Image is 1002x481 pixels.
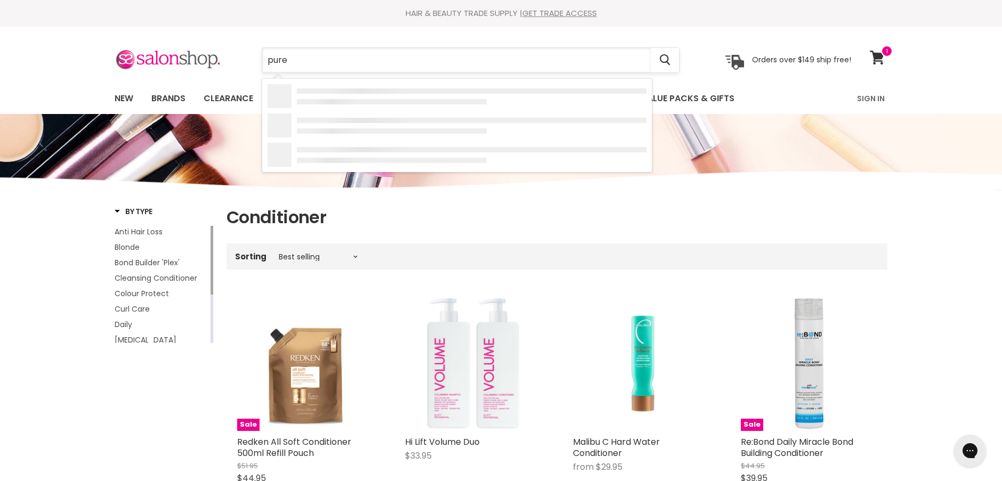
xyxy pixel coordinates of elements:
span: $44.95 [741,461,765,471]
span: Daily [115,319,132,330]
a: Anti Hair Loss [115,226,208,238]
a: Cleansing Conditioner [115,272,208,284]
a: Value Packs & Gifts [633,87,742,110]
img: Redken All Soft Conditioner 500ml Refill Pouch [237,295,373,431]
h1: Conditioner [227,206,887,229]
a: Hair Extension [115,334,208,346]
a: GET TRADE ACCESS [522,7,597,19]
span: [MEDICAL_DATA] [115,335,176,345]
a: Redken All Soft Conditioner 500ml Refill PouchSale [237,295,373,431]
a: Sign In [851,87,891,110]
span: Sale [237,419,260,431]
span: $51.95 [237,461,258,471]
h3: By Type [115,206,152,217]
span: Sale [741,419,763,431]
a: Hi Lift Volume Duo [405,436,480,448]
span: Curl Care [115,304,150,314]
a: Curl Care [115,303,208,315]
a: Clearance [196,87,261,110]
a: Brands [143,87,193,110]
input: Search [262,48,651,72]
iframe: Gorgias live chat messenger [949,431,991,470]
a: Re:Bond Daily Miracle Bond Building Conditioner [741,436,853,459]
a: Re:Bond Daily Miracle Bond Building ConditionerSale [741,295,877,431]
a: Bond Builder 'Plex' [115,257,208,268]
span: from [573,461,594,473]
a: Malibu C Hard Water Conditioner [573,295,709,431]
div: HAIR & BEAUTY TRADE SUPPLY | [101,8,901,19]
nav: Main [101,83,901,114]
span: $33.95 [405,450,432,462]
label: Sorting [235,252,266,261]
ul: Main menu [107,83,797,114]
a: Colour Protect [115,288,208,299]
a: New [107,87,141,110]
img: Malibu C Hard Water Conditioner [601,295,681,431]
span: Colour Protect [115,288,169,299]
img: Hi Lift Volume Duo [405,295,541,431]
span: Cleansing Conditioner [115,273,197,283]
button: Search [651,48,679,72]
img: Re:Bond Daily Miracle Bond Building Conditioner [741,295,877,431]
a: Malibu C Hard Water Conditioner [573,436,660,459]
span: $29.95 [596,461,623,473]
form: Product [262,47,680,73]
a: Redken All Soft Conditioner 500ml Refill Pouch [237,436,351,459]
a: Blonde [115,241,208,253]
a: Daily [115,319,208,330]
p: Orders over $149 ship free! [752,55,851,64]
span: Bond Builder 'Plex' [115,257,180,268]
span: Blonde [115,242,140,252]
span: Anti Hair Loss [115,226,163,237]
